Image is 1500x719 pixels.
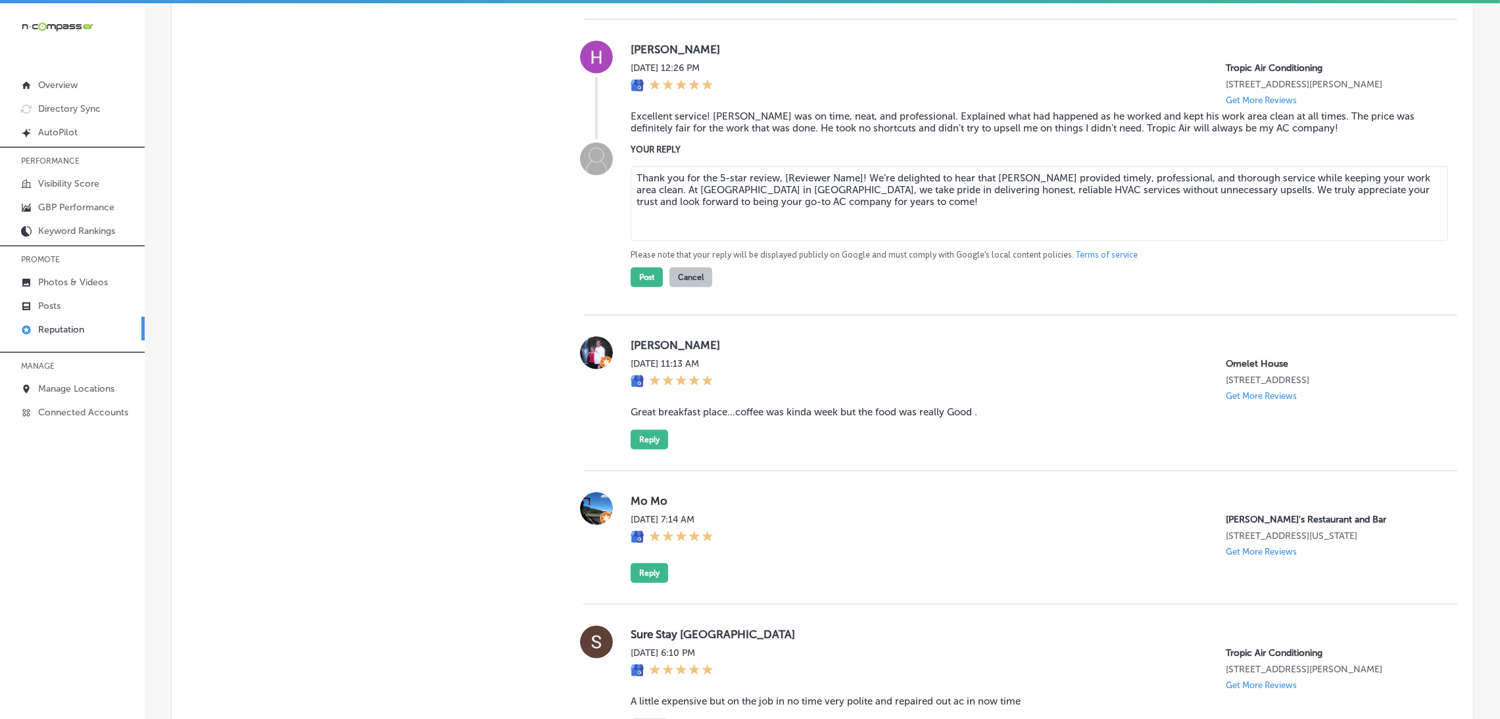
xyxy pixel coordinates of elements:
[669,267,712,287] button: Cancel
[38,324,84,335] p: Reputation
[631,43,1436,56] label: [PERSON_NAME]
[38,407,128,418] p: Connected Accounts
[1226,358,1436,369] p: Omelet House
[631,494,1436,507] label: Mo Mo
[1076,249,1138,261] a: Terms of service
[1226,514,1436,525] p: Carmine's Restaurant and Bar
[631,358,714,369] label: [DATE] 11:13 AM
[1226,95,1297,105] p: Get More Reviews
[1226,664,1436,675] p: 1342 whitfield ave
[631,166,1448,241] textarea: Thank you for the 5-star review, [Reviewer Name]! We’re delighted to hear that [PERSON_NAME] prov...
[631,628,1436,641] label: Sure Stay [GEOGRAPHIC_DATA]
[38,103,101,114] p: Directory Sync
[631,430,668,450] button: Reply
[631,249,1436,261] p: Please note that your reply will be displayed publicly on Google and must comply with Google's lo...
[631,647,714,659] label: [DATE] 6:10 PM
[631,267,663,287] button: Post
[1226,647,1436,659] p: Tropic Air Conditioning
[649,375,714,389] div: 5 Stars
[631,695,1436,707] blockquote: A little expensive but on the job in no time very polite and repaired out ac in now time
[649,79,714,93] div: 5 Stars
[631,145,1436,154] label: YOUR REPLY
[1226,391,1297,401] p: Get More Reviews
[631,110,1436,134] blockquote: Excellent service! [PERSON_NAME] was on time, neat, and professional. Explained what had happened...
[38,383,114,394] p: Manage Locations
[649,530,714,545] div: 5 Stars
[631,563,668,583] button: Reply
[38,80,78,91] p: Overview
[21,20,93,33] img: 660ab0bf-5cc7-4cb8-ba1c-48b5ae0f18e60NCTV_CLogo_TV_Black_-500x88.png
[631,514,714,525] label: [DATE] 7:14 AM
[649,664,714,678] div: 5 Stars
[580,143,613,175] img: Image
[1226,79,1436,90] p: 1342 whitfield ave
[631,62,714,74] label: [DATE] 12:26 PM
[1226,62,1436,74] p: Tropic Air Conditioning
[38,202,114,213] p: GBP Performance
[38,127,78,138] p: AutoPilot
[38,277,108,288] p: Photos & Videos
[631,338,1436,352] label: [PERSON_NAME]
[38,300,60,312] p: Posts
[1226,375,1436,386] p: 2227 North Rampart Boulevard
[38,178,99,189] p: Visibility Score
[1226,547,1297,557] p: Get More Reviews
[1226,680,1297,690] p: Get More Reviews
[38,225,115,237] p: Keyword Rankings
[631,406,1436,418] blockquote: Great breakfast place...coffee was kinda week but the food was really Good .
[1226,530,1436,542] p: 9900 Valley Creek Road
